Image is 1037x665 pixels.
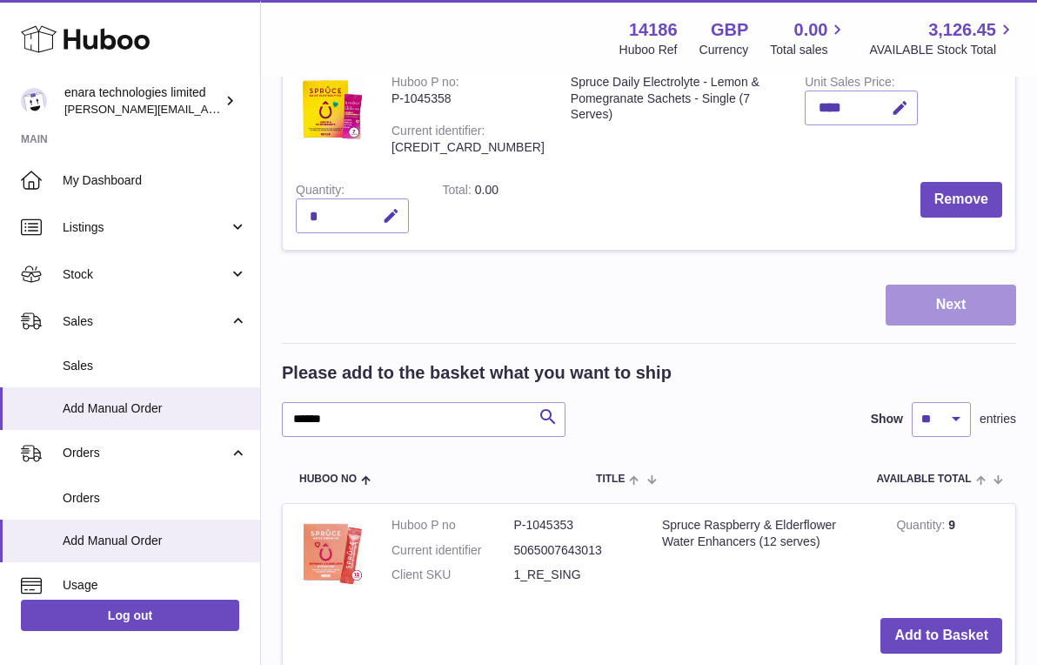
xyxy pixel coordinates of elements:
div: [CREDIT_CARD_NUMBER] [391,139,545,156]
span: [PERSON_NAME][EMAIL_ADDRESS][DOMAIN_NAME] [64,102,349,116]
button: Add to Basket [880,618,1002,654]
td: Spruce Raspberry & Elderflower Water Enhancers (12 serves) [649,504,883,606]
a: 0.00 Total sales [770,18,847,58]
dt: Client SKU [391,567,514,583]
div: Huboo Ref [619,42,678,58]
div: Currency [699,42,749,58]
span: Huboo no [299,474,357,485]
span: Add Manual Order [63,400,247,417]
div: Huboo P no [391,75,459,93]
span: Sales [63,358,247,374]
span: 0.00 [475,183,498,197]
span: AVAILABLE Total [877,474,972,485]
button: Remove [920,182,1002,218]
a: Log out [21,600,239,631]
label: Unit Sales Price [805,75,894,93]
span: My Dashboard [63,172,247,189]
dd: P-1045353 [514,517,637,534]
span: Total sales [770,42,847,58]
span: AVAILABLE Stock Total [869,42,1016,58]
label: Total [442,183,474,201]
img: Spruce Daily Electrolyte - Lemon & Pomegranate Sachets - Single (7 Serves) [296,74,365,144]
strong: Quantity [896,518,948,536]
h2: Please add to the basket what you want to ship [282,361,672,385]
span: Sales [63,313,229,330]
div: Current identifier [391,124,485,142]
span: Usage [63,577,247,594]
span: 3,126.45 [928,18,996,42]
dt: Current identifier [391,542,514,559]
span: Orders [63,490,247,507]
label: Show [871,411,903,427]
label: Quantity [296,183,345,201]
dd: 1_RE_SING [514,567,637,583]
strong: GBP [711,18,748,42]
strong: 14186 [629,18,678,42]
a: 3,126.45 AVAILABLE Stock Total [869,18,1016,58]
span: Orders [63,445,229,461]
div: enara technologies limited [64,84,221,118]
button: Next [886,285,1016,326]
span: entries [980,411,1016,427]
img: Spruce Raspberry & Elderflower Water Enhancers (12 serves) [296,517,365,587]
span: Title [596,474,625,485]
span: Listings [63,219,229,236]
dd: 5065007643013 [514,542,637,559]
td: Spruce Daily Electrolyte - Lemon & Pomegranate Sachets - Single (7 Serves) [558,61,792,169]
img: Dee@enara.co [21,88,47,114]
div: P-1045358 [391,91,545,107]
span: Add Manual Order [63,533,247,549]
dt: Huboo P no [391,517,514,534]
span: 0.00 [794,18,828,42]
td: 9 [883,504,1015,606]
span: Stock [63,266,229,283]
